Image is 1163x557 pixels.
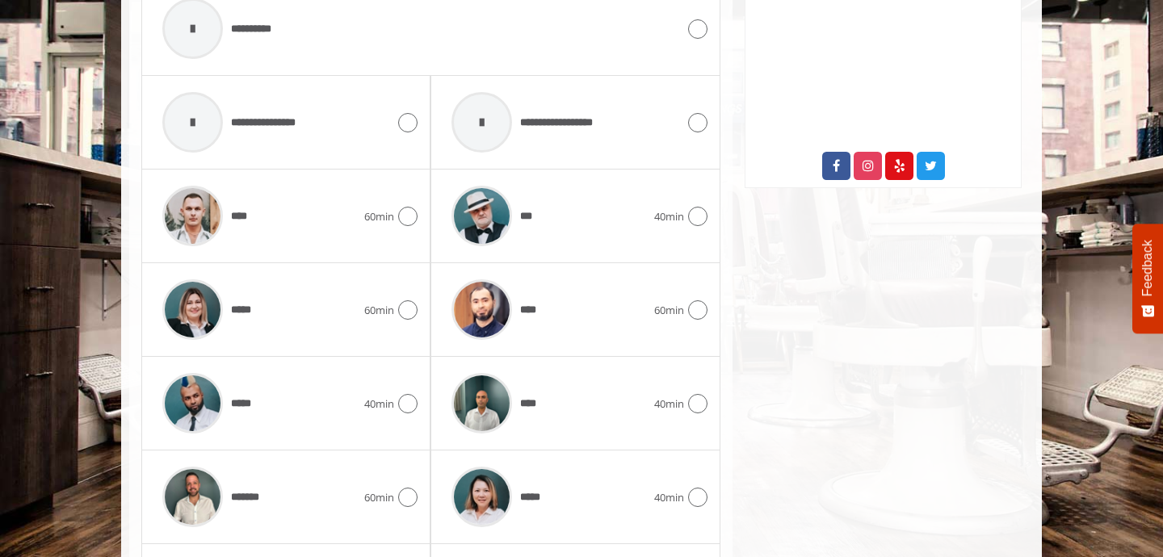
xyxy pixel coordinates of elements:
[1132,224,1163,333] button: Feedback - Show survey
[654,302,684,319] span: 60min
[364,302,394,319] span: 60min
[364,208,394,225] span: 60min
[654,489,684,506] span: 40min
[654,208,684,225] span: 40min
[654,396,684,413] span: 40min
[1140,240,1155,296] span: Feedback
[364,396,394,413] span: 40min
[364,489,394,506] span: 60min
